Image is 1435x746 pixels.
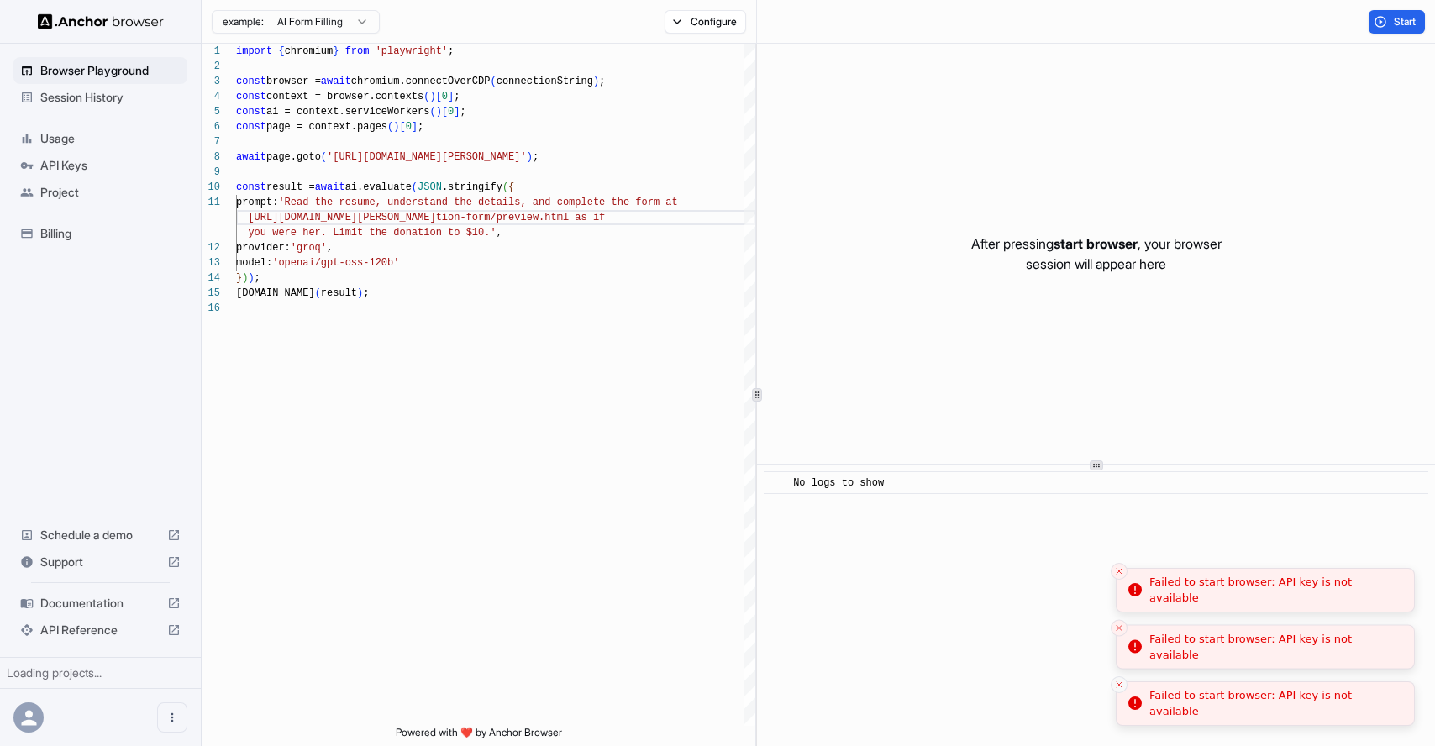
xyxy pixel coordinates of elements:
button: Open menu [157,702,187,733]
span: ) [242,272,248,284]
span: No logs to show [793,477,884,489]
span: [ [399,121,405,133]
span: Billing [40,225,181,242]
div: 1 [202,44,220,59]
div: 7 [202,134,220,150]
span: Documentation [40,595,160,612]
div: Failed to start browser: API key is not available [1149,574,1401,607]
span: } [333,45,339,57]
div: 13 [202,255,220,271]
span: ] [454,106,460,118]
span: [ [436,91,442,102]
span: result = [266,181,315,193]
span: API Reference [40,622,160,638]
span: start browser [1054,235,1138,252]
span: API Keys [40,157,181,174]
span: { [278,45,284,57]
span: page.goto [266,151,321,163]
div: 5 [202,104,220,119]
span: Project [40,184,181,201]
button: Close toast [1111,563,1127,580]
span: ( [387,121,393,133]
span: const [236,121,266,133]
div: Session History [13,84,187,111]
span: const [236,106,266,118]
div: Failed to start browser: API key is not available [1149,687,1401,720]
div: Billing [13,220,187,247]
span: ai = context.serviceWorkers [266,106,429,118]
span: ( [321,151,327,163]
span: ) [527,151,533,163]
span: ; [448,45,454,57]
div: 16 [202,301,220,316]
span: ( [412,181,418,193]
span: provider: [236,242,291,254]
span: ( [429,106,435,118]
span: ; [533,151,539,163]
div: 11 [202,195,220,210]
span: prompt: [236,197,278,208]
button: Configure [665,10,746,34]
div: Browser Playground [13,57,187,84]
span: browser = [266,76,321,87]
button: Start [1369,10,1425,34]
div: API Keys [13,152,187,179]
span: example: [223,15,264,29]
span: ; [599,76,605,87]
span: Support [40,554,160,570]
div: Support [13,549,187,575]
span: JSON [418,181,442,193]
div: 9 [202,165,220,180]
span: ( [423,91,429,102]
span: from [345,45,370,57]
span: '[URL][DOMAIN_NAME][PERSON_NAME]' [327,151,527,163]
span: , [327,242,333,254]
span: const [236,76,266,87]
span: ) [248,272,254,284]
span: Session History [40,89,181,106]
span: context = browser.contexts [266,91,423,102]
span: const [236,181,266,193]
div: 2 [202,59,220,74]
span: Start [1394,15,1417,29]
div: API Reference [13,617,187,644]
span: Schedule a demo [40,527,160,544]
span: import [236,45,272,57]
span: .stringify [442,181,502,193]
span: 0 [406,121,412,133]
span: 0 [442,91,448,102]
div: Usage [13,125,187,152]
span: ] [448,91,454,102]
div: Project [13,179,187,206]
span: ) [593,76,599,87]
span: 'groq' [291,242,327,254]
div: Failed to start browser: API key is not available [1149,630,1401,663]
div: 10 [202,180,220,195]
span: ( [502,181,508,193]
span: ​ [772,475,781,491]
span: await [315,181,345,193]
span: ] [412,121,418,133]
span: await [321,76,351,87]
span: connectionString [497,76,593,87]
img: Anchor Logo [38,13,164,29]
span: Powered with ❤️ by Anchor Browser [396,726,562,746]
span: ) [393,121,399,133]
span: await [236,151,266,163]
div: 3 [202,74,220,89]
span: ( [490,76,496,87]
span: , [497,227,502,239]
div: 8 [202,150,220,165]
span: const [236,91,266,102]
button: Close toast [1111,619,1127,636]
span: [DOMAIN_NAME] [236,287,315,299]
span: ) [357,287,363,299]
span: ; [255,272,260,284]
span: 'playwright' [376,45,448,57]
span: Usage [40,130,181,147]
span: model: [236,257,272,269]
span: ; [363,287,369,299]
div: Documentation [13,590,187,617]
span: 'openai/gpt-oss-120b' [272,257,399,269]
span: ; [460,106,465,118]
